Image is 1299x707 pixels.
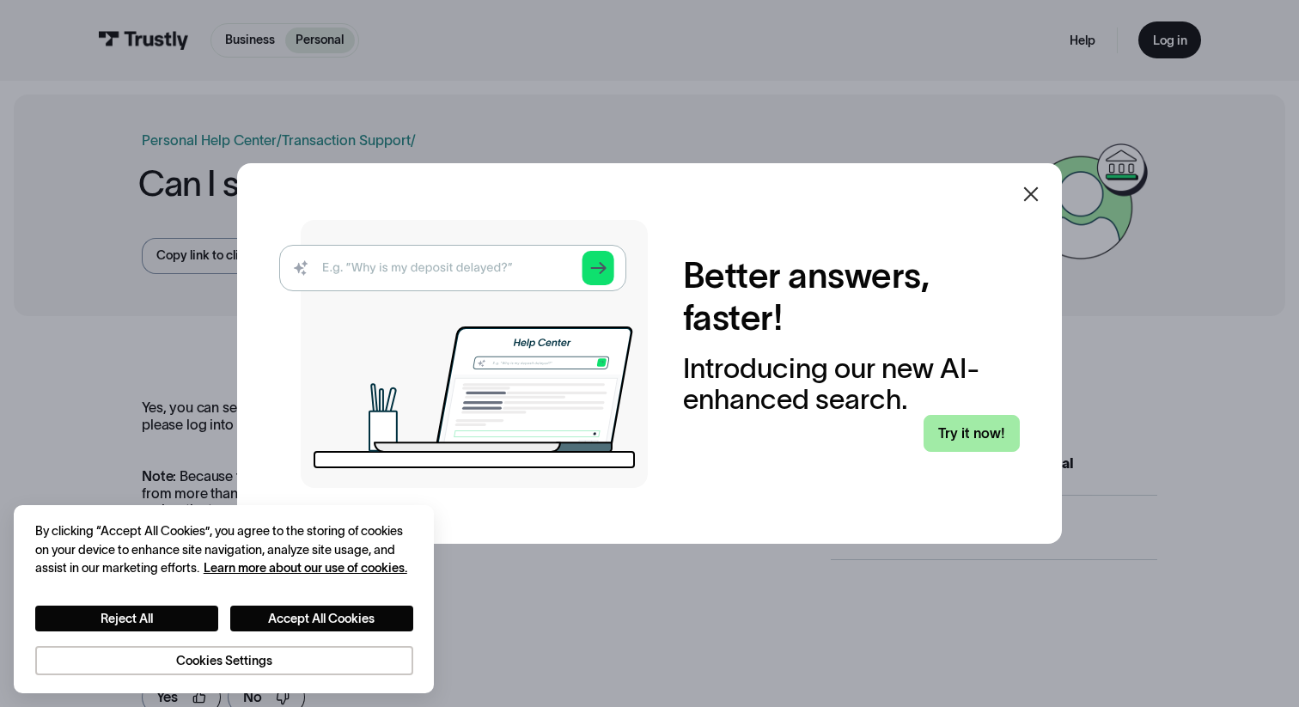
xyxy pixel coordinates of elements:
[35,522,413,577] div: By clicking “Accept All Cookies”, you agree to the storing of cookies on your device to enhance s...
[683,353,1020,415] div: Introducing our new AI-enhanced search.
[230,606,413,632] button: Accept All Cookies
[35,522,413,675] div: Privacy
[35,646,413,676] button: Cookies Settings
[924,415,1021,452] a: Try it now!
[683,255,1020,339] h2: Better answers, faster!
[14,505,434,693] div: Cookie banner
[204,561,407,575] a: More information about your privacy, opens in a new tab
[35,606,218,632] button: Reject All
